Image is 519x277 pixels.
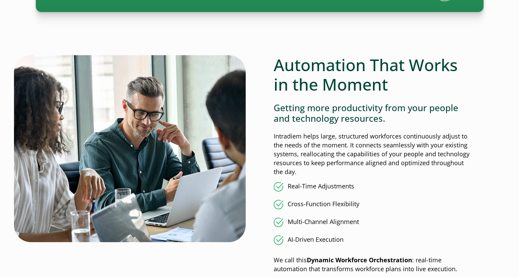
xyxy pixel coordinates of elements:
[274,132,470,176] p: Intradiem helps large, structured workforces continuously adjust to the needs of the moment. It c...
[274,217,470,227] li: Multi-Channel Alignment
[274,200,470,209] li: Cross-Function Flexibility
[274,55,470,94] h2: Automation That Works in the Moment
[274,103,470,124] h4: Getting more productivity from your people and technology resources.
[14,55,246,242] img: Under pressure
[274,182,470,192] li: Real-Time Adjustments
[307,256,412,264] strong: Dynamic Workforce Orchestration
[274,235,470,245] li: AI-Driven Execution
[274,256,470,274] p: We call this : real-time automation that transforms workforce plans into live execution.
